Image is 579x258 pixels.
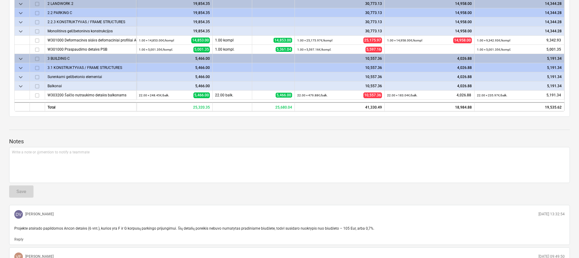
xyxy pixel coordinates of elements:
div: 14,958.00 [387,17,472,27]
div: 3.1 KONSTRUKTYVAS / FRAME STRUCTURES [48,63,134,72]
div: 14,344.28 [477,17,562,27]
span: keyboard_arrow_down [17,0,24,8]
div: W301000 Praspaudimo detalės PSB [48,45,134,54]
div: 19,854.35 [139,17,210,27]
span: DV [16,212,21,217]
small: 1.00 × 9,342.93€ / kompl [477,39,510,42]
div: 10,557.36 [297,54,382,63]
div: 1.00 kompl. [213,45,252,54]
span: 4,026.88 [456,93,472,98]
div: Surenkami gelžbetonio elementai [48,72,134,81]
div: 5,466.00 [139,63,210,72]
span: 25,175.97 [363,38,382,43]
span: 9,342.93 [546,38,562,43]
span: 5,466.00 [276,93,292,98]
p: [PERSON_NAME] [25,212,54,217]
div: 1.00 kompl [213,36,252,45]
p: [DATE] 13:32:54 [538,212,565,217]
div: 10,557.36 [297,81,382,91]
div: 41,330.49 [295,102,385,111]
small: 22.00 × 235.97€ / balk. [477,94,507,97]
small: 1.00 × 5,001.35€ / kompl. [477,48,511,51]
div: Dovydas Vaicius [14,210,23,219]
div: 5,191.34 [477,63,562,72]
div: Balkonai [48,81,134,90]
div: 5,466.00 [139,81,210,91]
div: 18,984.88 [385,102,475,111]
span: 10,557.36 [363,92,382,98]
small: 1.00 × 5,597.16€ / kompl. [297,48,331,51]
span: keyboard_arrow_down [17,73,24,81]
span: keyboard_arrow_down [17,9,24,17]
div: 5,466.00 [139,72,210,81]
div: 5,191.34 [477,54,562,63]
div: 4,026.88 [387,54,472,63]
span: Projekte atsirado papildomos Ancon detalės (6 vnt.), kurios yra F ir G korpusų parkingo prijungim... [14,226,374,231]
small: 22.00 × 183.04€ / balk. [387,94,418,97]
div: 5,466.00 [139,54,210,63]
small: 1.00 × 25,175.97€ / kompl [297,39,332,42]
div: 4,026.88 [387,72,472,81]
span: keyboard_arrow_down [17,28,24,35]
div: 19,535.62 [475,102,564,111]
div: 25,320.35 [136,102,213,111]
div: 19,854.35 [139,8,210,17]
div: 14,344.28 [477,27,562,36]
div: W301000 Deformacinės siūlės defomaciniai profiliai Ancon (HLDQ22 -10 vnt, HLDQ24 – 11 vnt, HLDQ30... [48,36,134,45]
div: 30,773.13 [297,27,382,36]
small: 1.00 × 14,853.00€ / kompl [139,39,174,42]
span: keyboard_arrow_down [17,64,24,72]
div: 19,854.35 [139,27,210,36]
div: 10,557.36 [297,72,382,81]
small: 22.00 × 248.45€ / balk. [139,94,169,97]
small: 22.00 × 479.88€ / balk. [297,94,328,97]
div: 5,191.34 [477,81,562,91]
div: 14,958.00 [387,8,472,17]
div: W303200 Šalčio nutraukimo detalės balkonams [48,91,134,99]
div: 30,773.13 [297,17,382,27]
span: 5,191.34 [546,93,562,98]
div: 5,191.34 [477,72,562,81]
div: 3 BUILDING C [48,54,134,63]
div: 2.2.3 KONSTRUKTYVAS / FRAME STRUCTURES [48,17,134,26]
div: Monolitinės gelžbetoninės konstrukcijos [48,27,134,35]
span: keyboard_arrow_down [17,55,24,63]
small: 1.00 × 14,958.00€ / kompl [387,39,422,42]
span: keyboard_arrow_down [17,83,24,90]
span: 5,466.00 [193,92,210,98]
span: 14,853.00 [191,38,210,43]
div: 30,773.13 [297,8,382,17]
div: 4,026.88 [387,63,472,72]
div: 4,026.88 [387,81,472,91]
div: 14,958.00 [387,27,472,36]
span: 5,361.04 [276,47,292,52]
span: 5,001.35 [546,47,562,52]
span: 5,597.16 [365,47,382,52]
button: Reply [14,237,23,242]
div: Total [45,102,136,111]
div: 10,557.36 [297,63,382,72]
span: 5,001.35 [193,47,210,52]
div: 14,344.28 [477,8,562,17]
div: 22.00 balk. [213,91,252,100]
p: Notes [9,138,570,145]
span: 14,958.00 [453,38,472,43]
small: 1.00 × 5,001.35€ / kompl. [139,48,173,51]
div: 25,680.04 [252,102,295,111]
div: 2.2 PARKING C [48,8,134,17]
iframe: Chat Widget [549,229,579,258]
span: keyboard_arrow_down [17,19,24,26]
span: 14,853.00 [274,38,292,43]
